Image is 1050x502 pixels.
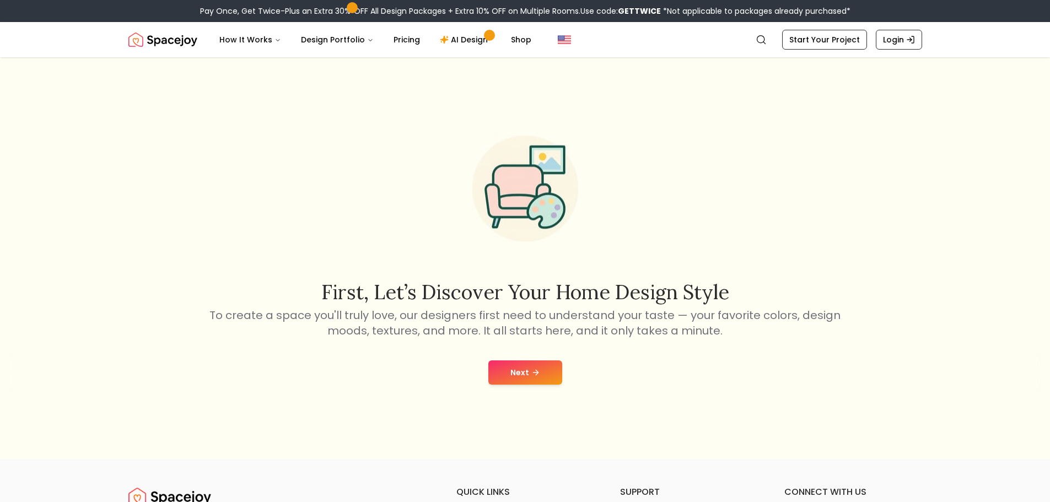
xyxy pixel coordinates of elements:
a: Pricing [385,29,429,51]
h6: support [620,485,758,499]
button: Next [488,360,562,385]
h6: connect with us [784,485,922,499]
img: Spacejoy Logo [128,29,197,51]
a: Shop [502,29,540,51]
nav: Global [128,22,922,57]
button: How It Works [211,29,290,51]
span: *Not applicable to packages already purchased* [661,6,850,17]
a: Spacejoy [128,29,197,51]
a: AI Design [431,29,500,51]
a: Login [876,30,922,50]
p: To create a space you'll truly love, our designers first need to understand your taste — your fav... [208,307,843,338]
div: Pay Once, Get Twice-Plus an Extra 30% OFF All Design Packages + Extra 10% OFF on Multiple Rooms. [200,6,850,17]
b: GETTWICE [618,6,661,17]
span: Use code: [580,6,661,17]
img: United States [558,33,571,46]
h6: quick links [456,485,594,499]
h2: First, let’s discover your home design style [208,281,843,303]
nav: Main [211,29,540,51]
a: Start Your Project [782,30,867,50]
img: Start Style Quiz Illustration [455,118,596,260]
button: Design Portfolio [292,29,383,51]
